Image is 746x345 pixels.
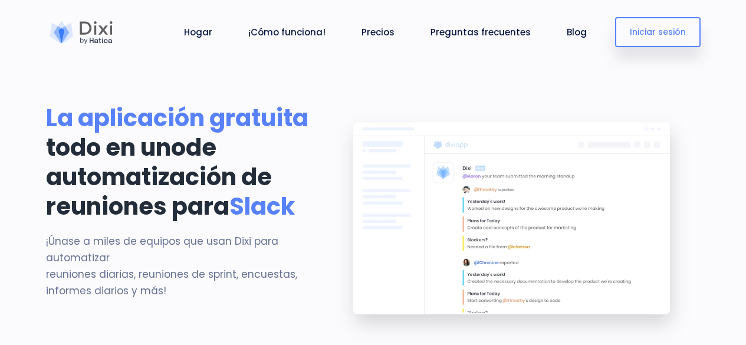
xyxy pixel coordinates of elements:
[184,26,212,38] font: Hogar
[46,267,297,298] font: reuniones diarias, reuniones de sprint, encuestas, informes diarios y más!
[248,26,326,38] font: ¡Cómo funciona!
[362,26,395,38] font: Precios
[46,234,278,265] font: ¡Únase a miles de equipos que usan Dixi para automatizar
[46,131,186,164] font: todo en uno
[229,190,295,223] font: Slack
[426,25,535,39] a: Preguntas frecuentes
[46,131,272,223] font: de automatización de reuniones para
[46,101,308,134] font: La aplicación gratuita
[562,25,591,39] a: Blog
[244,25,330,39] a: ¡Cómo funciona!
[567,26,587,38] font: Blog
[430,26,531,38] font: Preguntas frecuentes
[630,26,686,38] font: Iniciar sesión
[615,17,701,47] a: Iniciar sesión
[179,25,217,39] a: Hogar
[357,25,399,39] a: Precios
